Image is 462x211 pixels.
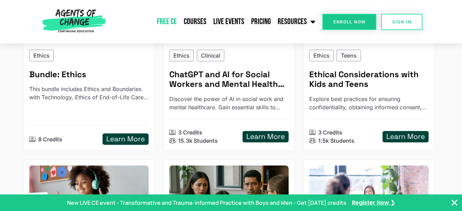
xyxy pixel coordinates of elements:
[29,85,149,101] p: This bundle includes Ethics and Boundaries with Technology, Ethics of End-of-Life Care, Ethical C...
[108,13,319,30] nav: Menu
[246,132,285,141] h5: Learn More
[38,135,62,143] p: 8 Credits
[67,199,346,207] p: New LIVE CE event - Transformative and Trauma-informed Practice with Boys and Men - Get [DATE] cr...
[341,51,357,60] p: Teens
[318,137,354,145] p: 1.5k Students
[392,20,411,24] span: SIGN IN
[106,135,145,143] h5: Learn More
[210,13,248,30] a: Live Events
[248,13,274,30] a: Pricing
[309,70,429,90] h5: Ethical Considerations with Kids and Teens
[29,70,149,80] h5: Bundle: Ethics
[333,20,365,24] span: Enroll Now
[386,132,425,141] h5: Learn More
[201,51,220,60] p: Clinical
[33,51,50,60] p: Ethics
[313,51,330,60] p: Ethics
[322,14,376,30] a: Enroll Now
[153,13,180,30] a: Free CE
[381,14,422,30] a: SIGN IN
[169,95,289,111] p: Discover the power of AI in social work and mental healthcare. Gain essential skills to navigate ...
[309,95,429,111] p: Explore best practices for ensuring confidentiality, obtaining informed consent, managing parenta...
[173,51,190,60] p: Ethics
[169,70,289,90] h5: ChatGPT and AI for Social Workers and Mental Health Professionals
[180,13,210,30] a: Courses
[274,13,319,30] a: Resources
[178,128,202,137] p: 3 Credits
[352,199,395,207] a: Register Now ❯
[318,128,342,137] p: 3 Credits
[178,137,218,145] p: 15.3k Students
[450,199,459,207] button: Close Banner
